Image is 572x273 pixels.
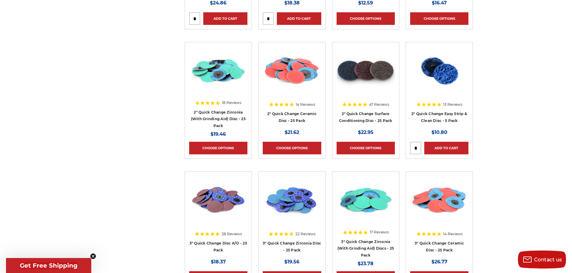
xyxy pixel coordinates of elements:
a: Choose Options [263,142,321,154]
a: Black Hawk Abrasives 2 inch quick change disc for surface preparation on metals [337,46,395,123]
a: 3-inch aluminum oxide quick change sanding discs for sanding and deburring [189,176,247,253]
span: Contact us [534,257,562,263]
a: Add to Cart [203,12,247,25]
a: Add to Cart [424,142,468,154]
img: 2 inch quick change sanding disc Ceramic [263,46,321,94]
img: 2 inch strip and clean blue quick change discs [410,46,468,94]
a: 2 inch zirconia plus grinding aid quick change disc [189,46,247,123]
span: $21.62 [285,129,299,135]
img: Set of 3-inch Metalworking Discs in 80 Grit, quick-change Zirconia abrasive by Empire Abrasives, ... [263,176,321,224]
img: Black Hawk Abrasives 2 inch quick change disc for surface preparation on metals [337,46,395,94]
span: Get Free Shipping [20,262,77,269]
a: 3 Inch Quick Change Discs with Grinding Aid [337,176,395,253]
button: Contact us [518,251,566,269]
a: Choose Options [337,12,395,25]
div: Get Free ShippingClose teaser [6,258,91,273]
button: Close teaser [90,253,96,259]
a: Choose Options [189,142,247,154]
a: Choose Options [410,12,468,25]
a: Set of 3-inch Metalworking Discs in 80 Grit, quick-change Zirconia abrasive by Empire Abrasives, ... [263,176,321,253]
a: Add to Cart [277,12,321,25]
img: 3-inch aluminum oxide quick change sanding discs for sanding and deburring [189,176,247,224]
img: 2 inch zirconia plus grinding aid quick change disc [189,46,247,94]
span: $19.56 [284,259,299,265]
span: $19.46 [210,131,226,137]
img: 3 Inch Quick Change Discs with Grinding Aid [337,176,395,224]
a: Choose Options [337,142,395,154]
img: 3 inch ceramic roloc discs [410,176,468,224]
a: 3 inch ceramic roloc discs [410,176,468,253]
a: 2 inch strip and clean blue quick change discs [410,46,468,123]
a: 2" Quick Change Zirconia (With Grinding Aid) Disc - 25 Pack [191,110,246,128]
span: $10.80 [431,129,447,135]
span: $26.77 [431,259,447,265]
span: $22.95 [358,129,374,135]
a: 3" Quick Change Zirconia (With Grinding Aid) Discs - 25 Pack [337,239,394,257]
a: 2 inch quick change sanding disc Ceramic [263,46,321,123]
span: $23.78 [358,261,374,266]
span: $18.37 [211,259,226,265]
